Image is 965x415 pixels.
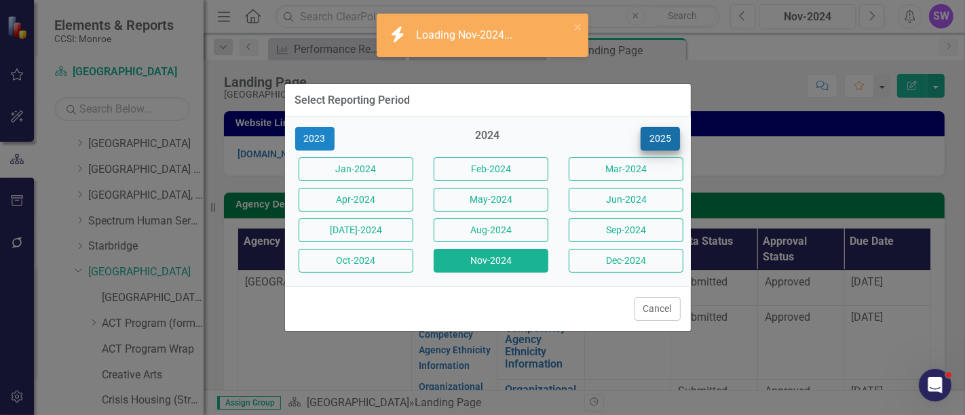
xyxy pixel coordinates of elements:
[919,369,951,401] iframe: Intercom live chat
[295,94,411,106] div: Select Reporting Period
[573,19,583,35] button: close
[434,157,548,181] button: Feb-2024
[299,157,413,181] button: Jan-2024
[430,128,545,151] div: 2024
[569,157,683,181] button: Mar-2024
[299,188,413,212] button: Apr-2024
[299,218,413,242] button: [DATE]-2024
[434,218,548,242] button: Aug-2024
[434,249,548,273] button: Nov-2024
[569,218,683,242] button: Sep-2024
[299,249,413,273] button: Oct-2024
[434,188,548,212] button: May-2024
[641,127,680,151] button: 2025
[416,28,516,43] div: Loading Nov-2024...
[295,127,335,151] button: 2023
[569,188,683,212] button: Jun-2024
[635,297,681,321] button: Cancel
[569,249,683,273] button: Dec-2024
